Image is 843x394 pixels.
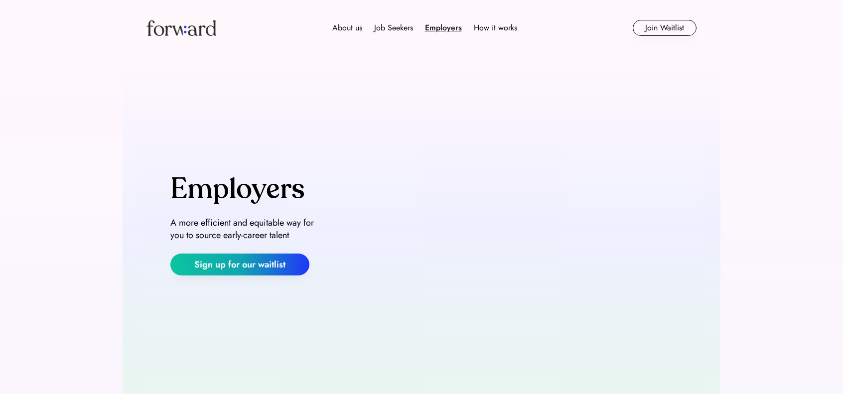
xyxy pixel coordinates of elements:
div: Job Seekers [374,22,413,34]
button: Sign up for our waitlist [170,254,309,275]
img: Forward logo [146,20,216,36]
button: Join Waitlist [633,20,697,36]
img: yH5BAEAAAAALAAAAAABAAEAAAIBRAA7 [346,76,697,373]
div: A more efficient and equitable way for you to source early-career talent [170,217,322,242]
div: Employers [425,22,462,34]
div: About us [332,22,362,34]
div: Employers [170,174,305,205]
div: How it works [474,22,517,34]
